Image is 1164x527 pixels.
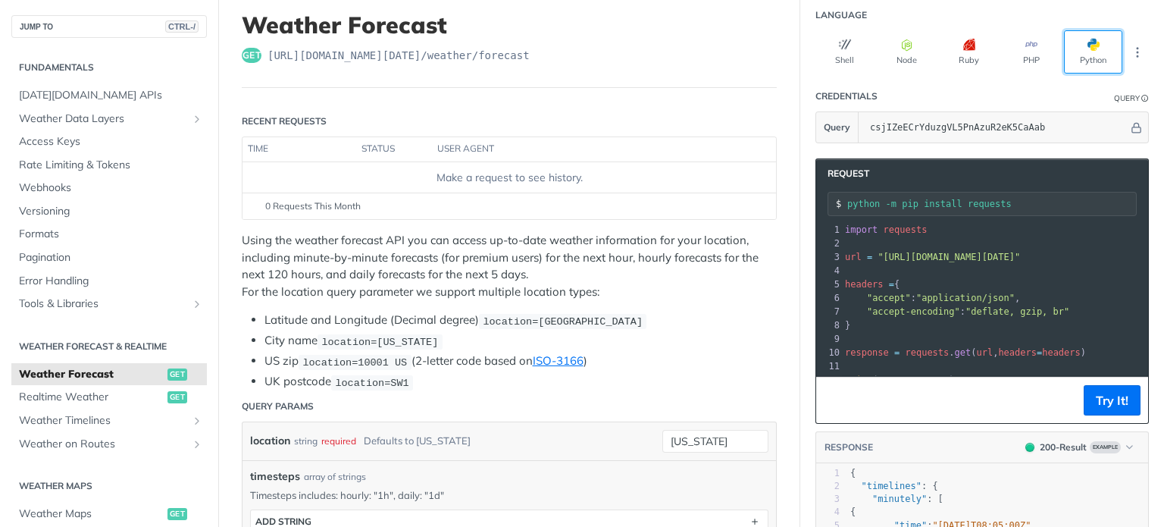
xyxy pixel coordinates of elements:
button: Shell [815,30,874,74]
span: { [850,468,856,478]
button: Show subpages for Weather Timelines [191,415,203,427]
span: get [242,48,261,63]
span: headers [845,279,884,290]
th: status [356,137,432,162]
a: Weather Forecastget [11,363,207,386]
i: Information [1141,95,1149,102]
span: "minutely" [872,494,927,504]
span: : , [845,293,1020,303]
svg: More ellipsis [1131,45,1144,59]
span: : [845,306,1069,317]
button: Try It! [1084,385,1141,416]
span: Weather Forecast [19,367,164,382]
div: 12 [816,373,842,387]
span: Access Keys [19,134,203,149]
h1: Weather Forecast [242,11,777,39]
span: Tools & Libraries [19,296,187,312]
span: . ( , ) [845,347,1086,358]
a: Weather Mapsget [11,503,207,525]
span: "timelines" [861,481,921,491]
span: get [167,369,187,381]
div: Credentials [815,89,878,103]
div: Query Params [242,400,314,413]
span: Pagination [19,250,203,265]
div: ADD string [255,516,311,527]
span: "[URL][DOMAIN_NAME][DATE]" [878,252,1020,262]
div: string [294,430,318,452]
label: location [250,430,290,452]
span: : [ [850,494,943,504]
th: user agent [432,137,746,162]
div: 200 - Result [1040,441,1087,454]
h2: Fundamentals [11,61,207,74]
span: https://api.tomorrow.io/v4/weather/forecast [268,48,530,63]
a: Realtime Weatherget [11,386,207,409]
span: Versioning [19,204,203,219]
span: Rate Limiting & Tokens [19,158,203,173]
span: Realtime Weather [19,390,164,405]
span: Error Handling [19,274,203,289]
span: location=10001 US [302,356,407,368]
div: 5 [816,278,842,291]
button: Ruby [940,30,998,74]
span: location=[GEOGRAPHIC_DATA] [483,315,643,327]
span: "application/json" [916,293,1015,303]
span: { [845,279,900,290]
span: [DATE][DOMAIN_NAME] APIs [19,88,203,103]
span: import [845,224,878,235]
a: Weather TimelinesShow subpages for Weather Timelines [11,409,207,432]
button: 200200-ResultExample [1018,440,1141,455]
span: Weather Timelines [19,413,187,428]
span: "deflate, gzip, br" [965,306,1069,317]
a: ISO-3166 [533,353,584,368]
span: url [976,347,993,358]
a: Error Handling [11,270,207,293]
div: 10 [816,346,842,359]
span: headers [998,347,1037,358]
a: Weather on RoutesShow subpages for Weather on Routes [11,433,207,456]
div: 4 [816,506,840,519]
a: Weather Data LayersShow subpages for Weather Data Layers [11,108,207,130]
a: Webhooks [11,177,207,199]
button: Show subpages for Weather on Routes [191,438,203,450]
button: Show subpages for Weather Data Layers [191,113,203,125]
div: Defaults to [US_STATE] [364,430,471,452]
a: Pagination [11,246,207,269]
div: 1 [816,467,840,480]
span: timesteps [250,469,300,485]
span: url [845,252,862,262]
div: 4 [816,264,842,278]
span: Formats [19,227,203,242]
div: 1 [816,223,842,237]
div: Language [815,8,867,22]
span: Example [1090,441,1121,453]
span: get [167,508,187,520]
span: requests [884,224,928,235]
a: Tools & LibrariesShow subpages for Tools & Libraries [11,293,207,315]
span: location=SW1 [335,377,408,388]
div: 3 [816,493,840,506]
p: Timesteps includes: hourly: "1h", daily: "1d" [250,488,768,502]
a: Formats [11,223,207,246]
th: time [242,137,356,162]
span: Webhooks [19,180,203,196]
a: Versioning [11,200,207,223]
input: apikey [862,112,1128,143]
span: 200 [1025,443,1034,452]
a: Access Keys [11,130,207,153]
span: CTRL-/ [165,20,199,33]
div: Recent Requests [242,114,327,128]
div: 2 [816,237,842,250]
button: JUMP TOCTRL-/ [11,15,207,38]
div: 9 [816,332,842,346]
span: headers [1042,347,1081,358]
li: Latitude and Longitude (Decimal degree) [264,312,777,329]
button: Hide [1128,120,1144,135]
button: PHP [1002,30,1060,74]
span: = [889,279,894,290]
div: 2 [816,480,840,493]
span: location=[US_STATE] [321,336,438,347]
a: [DATE][DOMAIN_NAME] APIs [11,84,207,107]
button: Query [816,112,859,143]
span: Weather Data Layers [19,111,187,127]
